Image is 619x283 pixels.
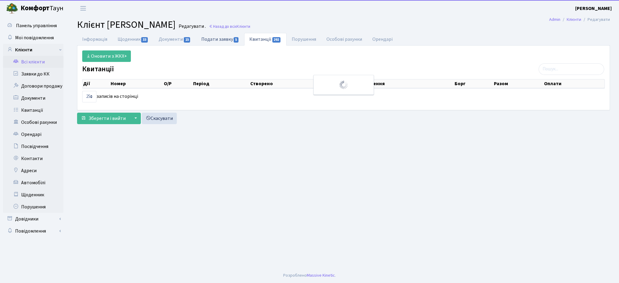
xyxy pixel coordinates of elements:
[575,5,612,12] a: [PERSON_NAME]
[3,56,63,68] a: Всі клієнти
[3,140,63,153] a: Посвідчення
[196,33,244,45] a: Подати заявку
[3,128,63,140] a: Орендарі
[15,34,54,41] span: Мої повідомлення
[339,80,348,90] img: Обробка...
[76,3,91,13] button: Переключити навігацію
[3,80,63,92] a: Договори продажу
[3,92,63,104] a: Документи
[82,65,114,74] label: Квитанції
[3,104,63,116] a: Квитанції
[3,225,63,237] a: Повідомлення
[77,113,130,124] button: Зберегти і вийти
[142,113,177,124] a: Скасувати
[549,16,560,23] a: Admin
[82,91,138,102] label: записів на сторінці
[110,79,163,88] th: Номер
[287,33,321,46] a: Порушення
[141,37,148,43] span: 33
[272,37,281,43] span: 292
[6,2,18,14] img: logo.png
[209,24,250,29] a: Назад до всіхКлієнти
[3,44,63,56] a: Клієнти
[234,37,238,43] span: 5
[3,189,63,201] a: Щоденник
[3,32,63,44] a: Мої повідомлення
[237,24,250,29] span: Клієнти
[163,79,193,88] th: О/Р
[3,153,63,165] a: Контакти
[21,3,50,13] b: Комфорт
[540,13,619,26] nav: breadcrumb
[112,33,154,46] a: Щоденник
[3,68,63,80] a: Заявки до КК
[3,165,63,177] a: Адреси
[493,79,543,88] th: Разом
[21,3,63,14] span: Таун
[82,50,131,62] a: Оновити з ЖКХ+
[3,213,63,225] a: Довідники
[250,79,327,88] th: Створено
[539,63,604,75] input: Пошук...
[83,79,110,88] th: Дії
[543,79,604,88] th: Оплати
[283,272,336,279] div: Розроблено .
[82,91,96,102] select: записів на сторінці
[3,201,63,213] a: Порушення
[244,33,286,46] a: Квитанції
[77,18,176,32] span: Клієнт [PERSON_NAME]
[454,79,493,88] th: Борг
[355,79,454,88] th: Приміщення
[3,20,63,32] a: Панель управління
[89,115,126,122] span: Зберегти і вийти
[321,33,367,46] a: Особові рахунки
[367,33,398,46] a: Орендарі
[3,177,63,189] a: Автомобілі
[154,33,196,46] a: Документи
[77,33,112,46] a: Інформація
[307,272,335,278] a: Massive Kinetic
[193,79,250,88] th: Період
[567,16,581,23] a: Клієнти
[184,37,190,43] span: 15
[16,22,57,29] span: Панель управління
[581,16,610,23] li: Редагувати
[3,116,63,128] a: Особові рахунки
[177,24,206,29] small: Редагувати .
